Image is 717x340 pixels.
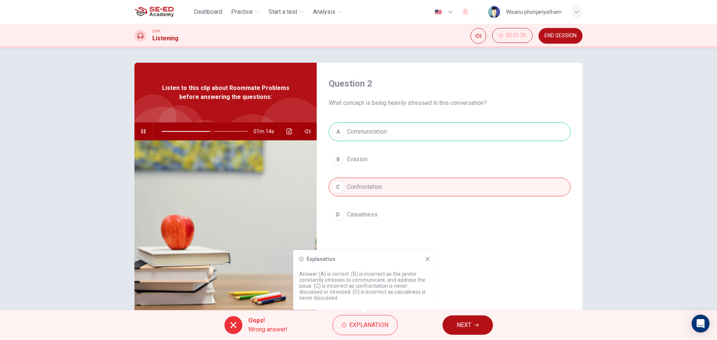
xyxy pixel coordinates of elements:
span: Oops! [248,316,288,325]
span: END SESSION [544,33,577,39]
span: Analysis [313,7,335,16]
span: NEXT [457,320,471,330]
h1: Listening [152,34,179,43]
h4: Question 2 [329,78,571,90]
div: Open Intercom Messenger [692,315,710,333]
h6: Explanation [307,256,335,262]
span: CEFR [152,29,160,34]
span: Listen to this clip about Roommate Problems before answering the questions: [159,84,292,102]
div: Wisanu phonjariyatham [506,7,562,16]
img: SE-ED Academy logo [134,4,174,19]
span: Explanation [349,320,388,330]
img: Profile picture [488,6,500,18]
button: Click to see the audio transcription [283,122,295,140]
div: Hide [492,28,533,44]
span: Wrong answer! [248,325,288,334]
span: Practice [231,7,253,16]
img: Listen to this clip about Roommate Problems before answering the questions: [134,140,317,322]
p: Answer (A) is correct. (B) is incorrect as the janitor constantly stresses to communicate, and ad... [299,271,431,301]
span: What concept is being heavily stressed in this conversation? [329,99,571,107]
span: Start a test [269,7,297,16]
img: en [434,9,443,15]
span: Dashboard [194,7,222,16]
span: 00:01:39 [506,32,526,38]
div: Mute [471,28,486,44]
span: 01m 14s [254,122,280,140]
